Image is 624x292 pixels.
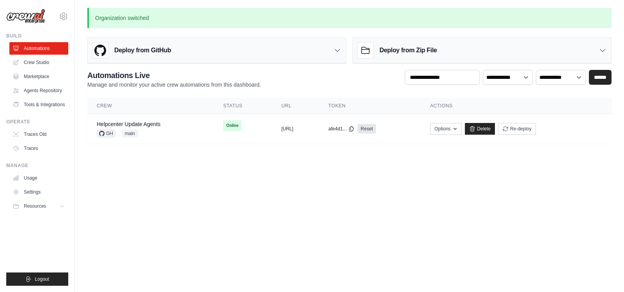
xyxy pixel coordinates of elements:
a: Marketplace [9,70,68,83]
button: Re-deploy [498,123,536,135]
th: Crew [87,98,214,114]
th: Actions [421,98,612,114]
th: URL [272,98,319,114]
div: Build [6,33,68,39]
a: Delete [465,123,495,135]
a: Tools & Integrations [9,98,68,111]
p: Manage and monitor your active crew automations from this dashboard. [87,81,261,89]
span: Resources [24,203,46,209]
a: Traces [9,142,68,155]
span: GH [97,130,115,137]
a: Settings [9,186,68,198]
img: Logo [6,9,45,24]
th: Status [214,98,272,114]
a: Crew Studio [9,56,68,69]
span: Logout [35,276,49,282]
h3: Deploy from Zip File [379,46,437,55]
span: main [122,130,138,137]
a: Reset [358,124,376,134]
button: Options [430,123,462,135]
h3: Deploy from GitHub [114,46,171,55]
button: afe4d1... [328,126,355,132]
span: Online [223,120,241,131]
iframe: Chat Widget [585,255,624,292]
div: Manage [6,162,68,169]
a: Usage [9,172,68,184]
img: GitHub Logo [92,43,108,58]
h2: Automations Live [87,70,261,81]
p: Organization switched [87,8,612,28]
a: Agents Repository [9,84,68,97]
a: Traces Old [9,128,68,141]
button: Resources [9,200,68,212]
a: Automations [9,42,68,55]
a: Helpcenter Update Agents [97,121,160,127]
div: Operate [6,119,68,125]
button: Logout [6,272,68,286]
th: Token [319,98,421,114]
